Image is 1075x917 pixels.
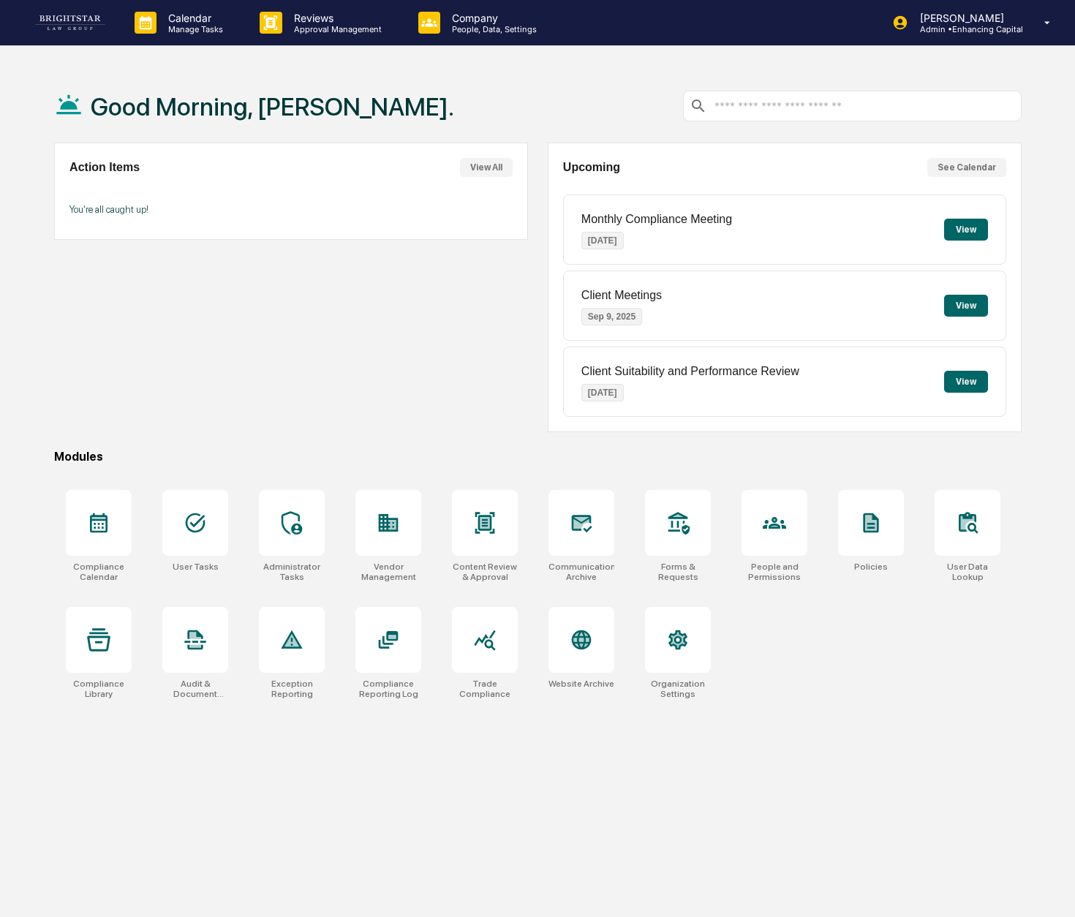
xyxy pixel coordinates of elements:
img: logo [35,15,105,30]
p: Client Suitability and Performance Review [581,365,799,378]
button: View [944,219,988,241]
p: Calendar [156,12,230,24]
div: User Tasks [173,562,219,572]
p: Approval Management [282,24,389,34]
p: Company [440,12,544,24]
p: Manage Tasks [156,24,230,34]
div: Vendor Management [355,562,421,582]
button: View [944,295,988,317]
div: Website Archive [548,679,614,689]
div: Trade Compliance [452,679,518,699]
div: Organization Settings [645,679,711,699]
div: User Data Lookup [935,562,1000,582]
div: Content Review & Approval [452,562,518,582]
h1: Good Morning, [PERSON_NAME]. [91,92,454,121]
div: Administrator Tasks [259,562,325,582]
p: You're all caught up! [69,204,513,215]
p: [DATE] [581,232,624,249]
div: Audit & Document Logs [162,679,228,699]
div: Compliance Reporting Log [355,679,421,699]
iframe: Open customer support [1028,869,1068,908]
button: View [944,371,988,393]
p: Sep 9, 2025 [581,308,642,325]
div: People and Permissions [742,562,807,582]
div: Modules [54,450,1022,464]
div: Compliance Calendar [66,562,132,582]
div: Compliance Library [66,679,132,699]
h2: Action Items [69,161,140,174]
p: Client Meetings [581,289,662,302]
button: View All [460,158,513,177]
p: Monthly Compliance Meeting [581,213,732,226]
p: People, Data, Settings [440,24,544,34]
p: [PERSON_NAME] [908,12,1023,24]
p: Admin • Enhancing Capital [908,24,1023,34]
p: [DATE] [581,384,624,401]
h2: Upcoming [563,161,620,174]
div: Exception Reporting [259,679,325,699]
div: Policies [854,562,888,572]
p: Reviews [282,12,389,24]
div: Forms & Requests [645,562,711,582]
button: See Calendar [927,158,1006,177]
div: Communications Archive [548,562,614,582]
